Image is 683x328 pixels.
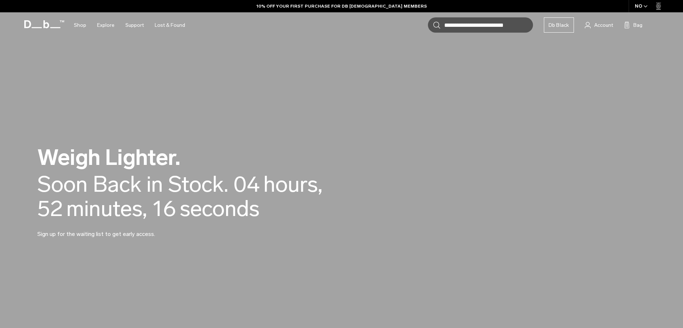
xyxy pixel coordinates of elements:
span: minutes [66,196,147,221]
h2: Weigh Lighter. [37,146,363,169]
span: 16 [153,196,176,221]
a: Support [125,12,144,38]
nav: Main Navigation [68,12,191,38]
span: 04 [234,172,260,196]
button: Bag [624,21,642,29]
span: hours, [263,172,322,196]
a: Account [585,21,613,29]
span: , [142,195,147,222]
span: seconds [180,196,259,221]
a: Shop [74,12,86,38]
span: Account [594,21,613,29]
a: 10% OFF YOUR FIRST PURCHASE FOR DB [DEMOGRAPHIC_DATA] MEMBERS [257,3,427,9]
span: Bag [633,21,642,29]
a: Lost & Found [155,12,185,38]
a: Db Black [544,17,574,33]
p: Sign up for the waiting list to get early access. [37,221,211,238]
span: 52 [37,196,63,221]
a: Explore [97,12,114,38]
div: Soon Back in Stock. [37,172,228,196]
